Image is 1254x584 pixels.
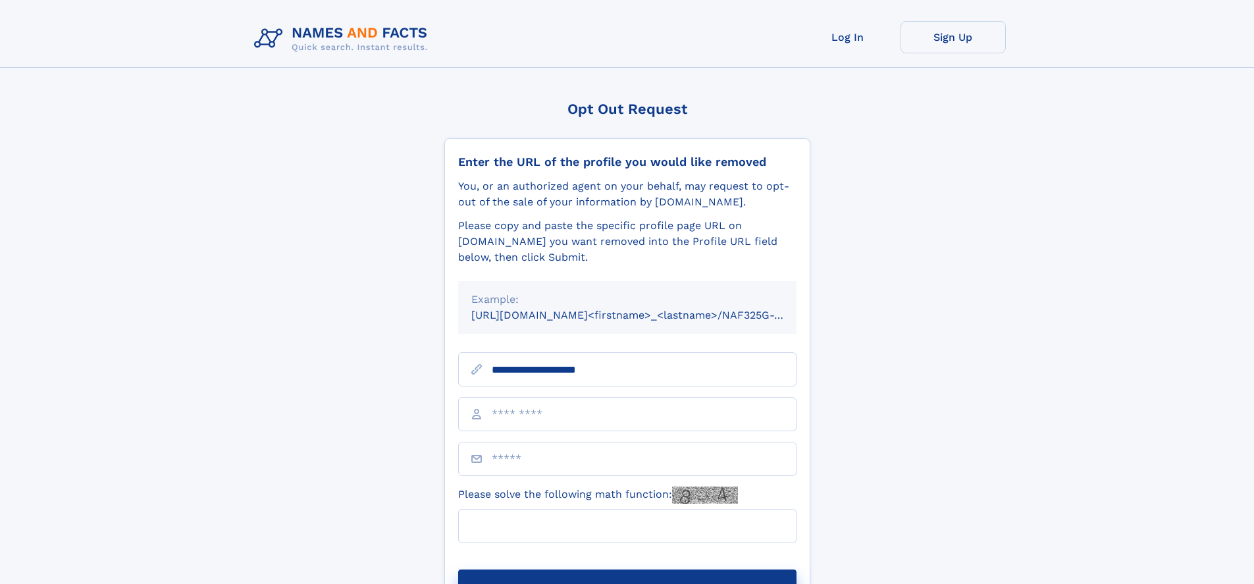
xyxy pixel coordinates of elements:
small: [URL][DOMAIN_NAME]<firstname>_<lastname>/NAF325G-xxxxxxxx [471,309,822,321]
a: Sign Up [901,21,1006,53]
label: Please solve the following math function: [458,487,738,504]
div: You, or an authorized agent on your behalf, may request to opt-out of the sale of your informatio... [458,178,797,210]
div: Opt Out Request [444,101,810,117]
div: Enter the URL of the profile you would like removed [458,155,797,169]
div: Example: [471,292,783,307]
a: Log In [795,21,901,53]
div: Please copy and paste the specific profile page URL on [DOMAIN_NAME] you want removed into the Pr... [458,218,797,265]
img: Logo Names and Facts [249,21,438,57]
